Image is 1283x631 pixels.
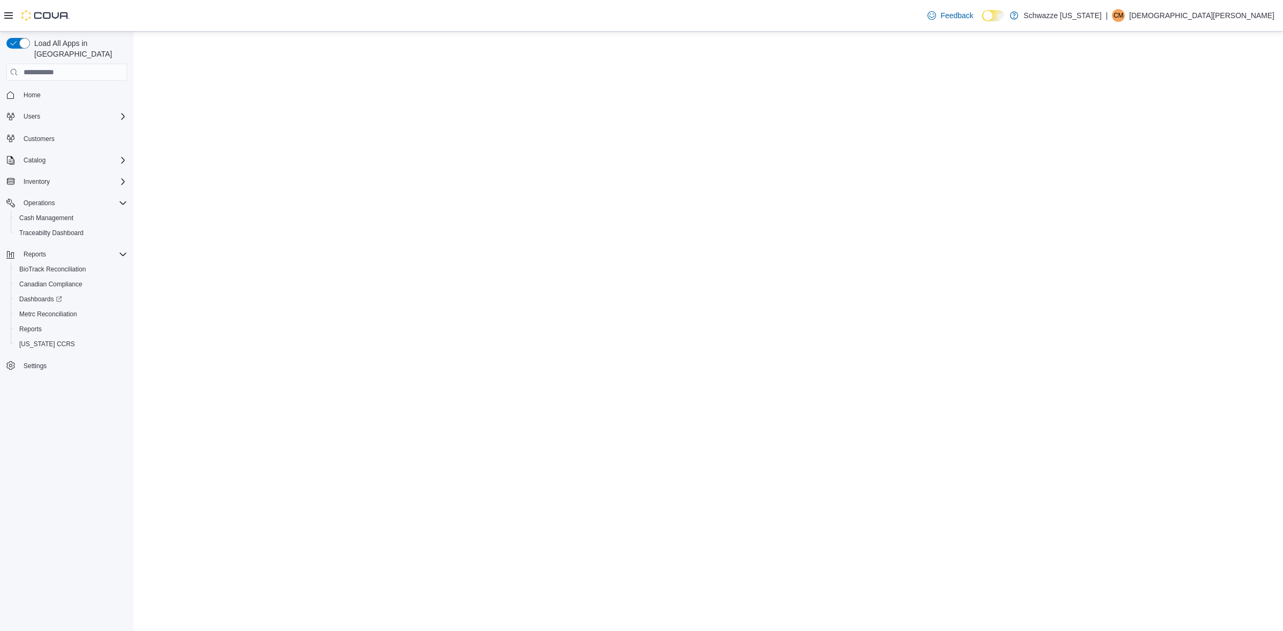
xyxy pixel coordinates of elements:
[24,177,50,186] span: Inventory
[15,278,127,291] span: Canadian Compliance
[19,359,127,372] span: Settings
[15,308,127,321] span: Metrc Reconciliation
[19,295,62,303] span: Dashboards
[19,214,73,222] span: Cash Management
[15,263,90,276] a: BioTrack Reconciliation
[19,154,127,167] span: Catalog
[15,212,78,224] a: Cash Management
[19,248,127,261] span: Reports
[19,340,75,348] span: [US_STATE] CCRS
[19,154,50,167] button: Catalog
[15,323,46,336] a: Reports
[19,229,83,237] span: Traceabilty Dashboard
[19,88,127,102] span: Home
[19,89,45,102] a: Home
[15,293,127,306] span: Dashboards
[2,130,132,146] button: Customers
[11,307,132,322] button: Metrc Reconciliation
[15,263,127,276] span: BioTrack Reconciliation
[21,10,69,21] img: Cova
[6,83,127,401] nav: Complex example
[11,337,132,352] button: [US_STATE] CCRS
[2,109,132,124] button: Users
[2,358,132,373] button: Settings
[2,174,132,189] button: Inventory
[15,323,127,336] span: Reports
[982,10,1004,21] input: Dark Mode
[11,292,132,307] a: Dashboards
[19,325,42,333] span: Reports
[1129,9,1274,22] p: [DEMOGRAPHIC_DATA][PERSON_NAME]
[24,156,45,165] span: Catalog
[1106,9,1108,22] p: |
[923,5,977,26] a: Feedback
[15,293,66,306] a: Dashboards
[11,225,132,240] button: Traceabilty Dashboard
[1112,9,1125,22] div: Christian Mueller
[19,133,59,145] a: Customers
[19,110,127,123] span: Users
[15,278,87,291] a: Canadian Compliance
[24,112,40,121] span: Users
[11,322,132,337] button: Reports
[19,280,82,289] span: Canadian Compliance
[19,360,51,372] a: Settings
[24,199,55,207] span: Operations
[19,175,127,188] span: Inventory
[2,153,132,168] button: Catalog
[15,338,79,350] a: [US_STATE] CCRS
[2,196,132,211] button: Operations
[19,175,54,188] button: Inventory
[1114,9,1124,22] span: CM
[15,338,127,350] span: Washington CCRS
[2,247,132,262] button: Reports
[24,91,41,99] span: Home
[19,248,50,261] button: Reports
[19,265,86,274] span: BioTrack Reconciliation
[11,277,132,292] button: Canadian Compliance
[19,197,59,209] button: Operations
[24,362,47,370] span: Settings
[19,110,44,123] button: Users
[940,10,973,21] span: Feedback
[19,197,127,209] span: Operations
[11,211,132,225] button: Cash Management
[15,308,81,321] a: Metrc Reconciliation
[11,262,132,277] button: BioTrack Reconciliation
[15,227,88,239] a: Traceabilty Dashboard
[15,227,127,239] span: Traceabilty Dashboard
[24,135,55,143] span: Customers
[15,212,127,224] span: Cash Management
[24,250,46,259] span: Reports
[1024,9,1102,22] p: Schwazze [US_STATE]
[30,38,127,59] span: Load All Apps in [GEOGRAPHIC_DATA]
[19,310,77,318] span: Metrc Reconciliation
[19,131,127,145] span: Customers
[2,87,132,103] button: Home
